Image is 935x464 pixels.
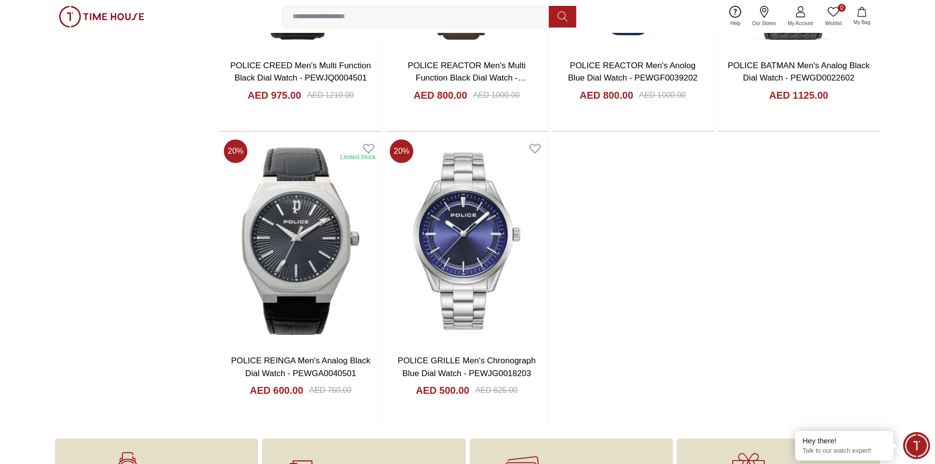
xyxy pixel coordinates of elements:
span: 0 [838,4,846,12]
span: Help [726,20,745,27]
span: 20 % [390,139,413,163]
span: 20 % [224,139,247,163]
div: AED 1000.00 [473,89,520,101]
span: Wishlist [821,20,846,27]
h4: AED 600.00 [250,383,303,397]
div: AED 625.00 [475,384,517,396]
a: POLICE REACTOR Men's Multi Function Black Dial Watch - PEWGF0039203 [408,61,526,95]
img: ... [59,6,144,27]
img: POLICE REINGA Men's Analog Black Dial Watch - PEWGA0040501 [220,136,381,347]
a: POLICE CREED Men's Multi Function Black Dial Watch - PEWJQ0004501 [230,61,371,83]
a: POLICE BATMAN Men's Analog Black Dial Watch - PEWGD0022602 [728,61,870,83]
a: POLICE GRILLE Men's Chronograph Blue Dial Watch - PEWJG0018203 [398,356,535,378]
span: Our Stores [748,20,780,27]
a: POLICE REINGA Men's Analog Black Dial Watch - PEWGA0040501 [231,356,371,378]
div: Chat Widget [903,432,930,459]
a: Our Stores [747,4,782,29]
h4: AED 800.00 [580,88,633,102]
span: My Account [784,20,817,27]
div: AED 1219.00 [307,89,354,101]
div: Limited Stock [340,153,375,161]
div: Hey there! [802,436,886,446]
div: AED 1000.00 [639,89,686,101]
button: My Bag [848,5,876,28]
h4: AED 500.00 [416,383,469,397]
a: Help [724,4,747,29]
div: AED 750.00 [309,384,351,396]
a: 0Wishlist [819,4,848,29]
img: POLICE GRILLE Men's Chronograph Blue Dial Watch - PEWJG0018203 [386,136,547,347]
a: POLICE REACTOR Men's Anolog Blue Dial Watch - PEWGF0039202 [568,61,697,83]
span: My Bag [850,19,874,26]
p: Talk to our watch expert! [802,447,886,455]
h4: AED 975.00 [248,88,301,102]
h4: AED 800.00 [414,88,467,102]
h4: AED 1125.00 [769,88,828,102]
